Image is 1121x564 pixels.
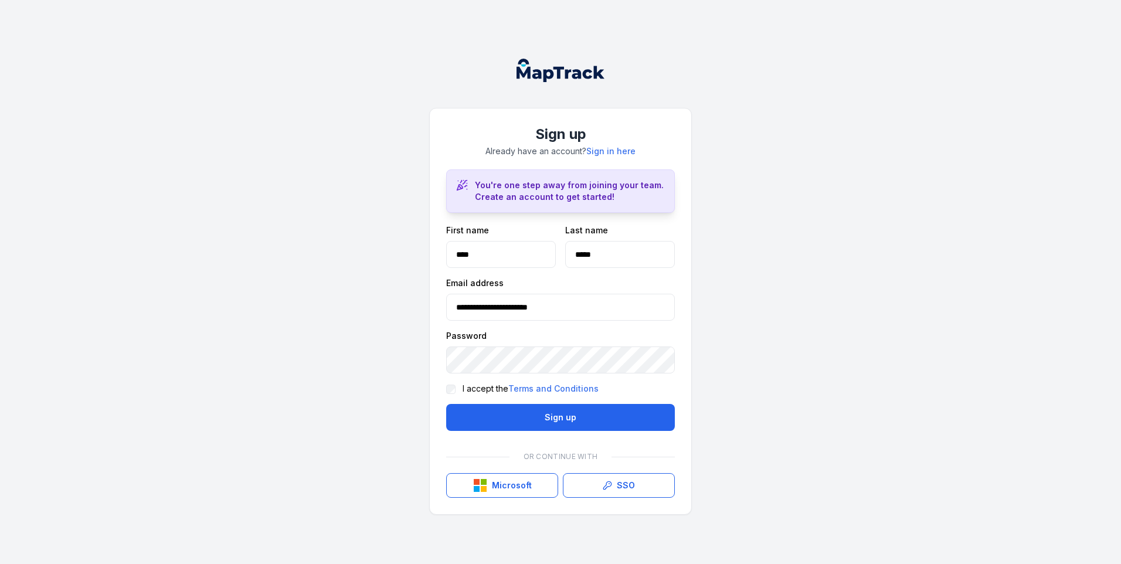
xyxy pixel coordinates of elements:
button: Sign up [446,404,675,431]
label: Email address [446,277,504,289]
a: Sign in here [586,145,636,157]
label: First name [446,225,489,236]
nav: Global [498,59,623,82]
div: Or continue with [446,445,675,468]
a: SSO [563,473,675,498]
a: Terms and Conditions [508,383,599,395]
h3: You're one step away from joining your team. Create an account to get started! [475,179,665,203]
h1: Sign up [446,125,675,144]
button: Microsoft [446,473,558,498]
span: Already have an account? [485,146,636,156]
label: Last name [565,225,608,236]
label: I accept the [463,383,599,395]
label: Password [446,330,487,342]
